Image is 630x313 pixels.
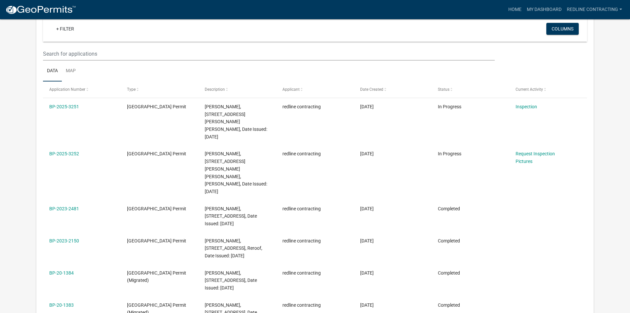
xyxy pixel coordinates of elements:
span: Isanti County Building Permit [127,238,186,243]
span: Application Number [49,87,85,92]
input: Search for applications [43,47,494,61]
span: 07/31/2025 [360,151,374,156]
span: Description [205,87,225,92]
span: 09/26/2022 [360,270,374,276]
span: Applicant [282,87,300,92]
span: 07/06/2023 [360,238,374,243]
datatable-header-cell: Status [431,81,509,97]
span: Date Created [360,87,383,92]
a: redline contracting [564,3,625,16]
span: TOMMY ANDERSEN, 28687 HOLLY DR NW, Reroof, Date Issued: 08/08/2025 [205,151,267,194]
a: My Dashboard [524,3,564,16]
datatable-header-cell: Type [121,81,198,97]
span: redline contracting [282,104,321,109]
span: Completed [438,238,460,243]
span: In Progress [438,151,461,156]
span: Completed [438,302,460,308]
button: Columns [546,23,579,35]
span: JONATHAN NELSON, 6658 338TH AVE NW, Reroof, Date Issued: 11/09/2023 [205,206,257,227]
span: 11/02/2023 [360,206,374,211]
a: BP-2023-2481 [49,206,79,211]
span: Current Activity [516,87,543,92]
span: Type [127,87,136,92]
span: redline contracting [282,206,321,211]
a: Data [43,61,62,82]
span: Isanti County Building Permit [127,206,186,211]
span: ANNA WOLFE, 2150 313TH AVE NE, Reroof, Date Issued: 07/11/2023 [205,238,262,259]
span: In Progress [438,104,461,109]
span: Isanti County Building Permit [127,151,186,156]
span: Status [438,87,449,92]
span: Isanti County Building Permit (Migrated) [127,270,186,283]
span: TOMMY ANDERSEN, 28687 HOLLY DR NW, Reside, Date Issued: 08/08/2025 [205,104,267,139]
span: redline contracting [282,238,321,243]
a: Pictures [516,159,532,164]
a: + Filter [51,23,79,35]
datatable-header-cell: Applicant [276,81,354,97]
datatable-header-cell: Current Activity [509,81,587,97]
a: Home [506,3,524,16]
a: Request Inspection [516,151,555,156]
span: Completed [438,270,460,276]
datatable-header-cell: Description [198,81,276,97]
span: redline contracting [282,302,321,308]
span: 09/26/2022 [360,302,374,308]
a: BP-2025-3252 [49,151,79,156]
datatable-header-cell: Date Created [354,81,432,97]
span: 07/31/2025 [360,104,374,109]
a: BP-20-1384 [49,270,74,276]
a: Inspection [516,104,537,109]
a: Map [62,61,80,82]
a: BP-20-1383 [49,302,74,308]
a: BP-2025-3251 [49,104,79,109]
span: Isanti County Building Permit [127,104,186,109]
span: redline contracting [282,151,321,156]
datatable-header-cell: Application Number [43,81,121,97]
span: MARY SUTHERLAND, 4700 COUNTY ROAD 6 NE, 030011500, Date Issued: 9/28/2022 [205,270,257,291]
span: Completed [438,206,460,211]
a: BP-2023-2150 [49,238,79,243]
span: redline contracting [282,270,321,276]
